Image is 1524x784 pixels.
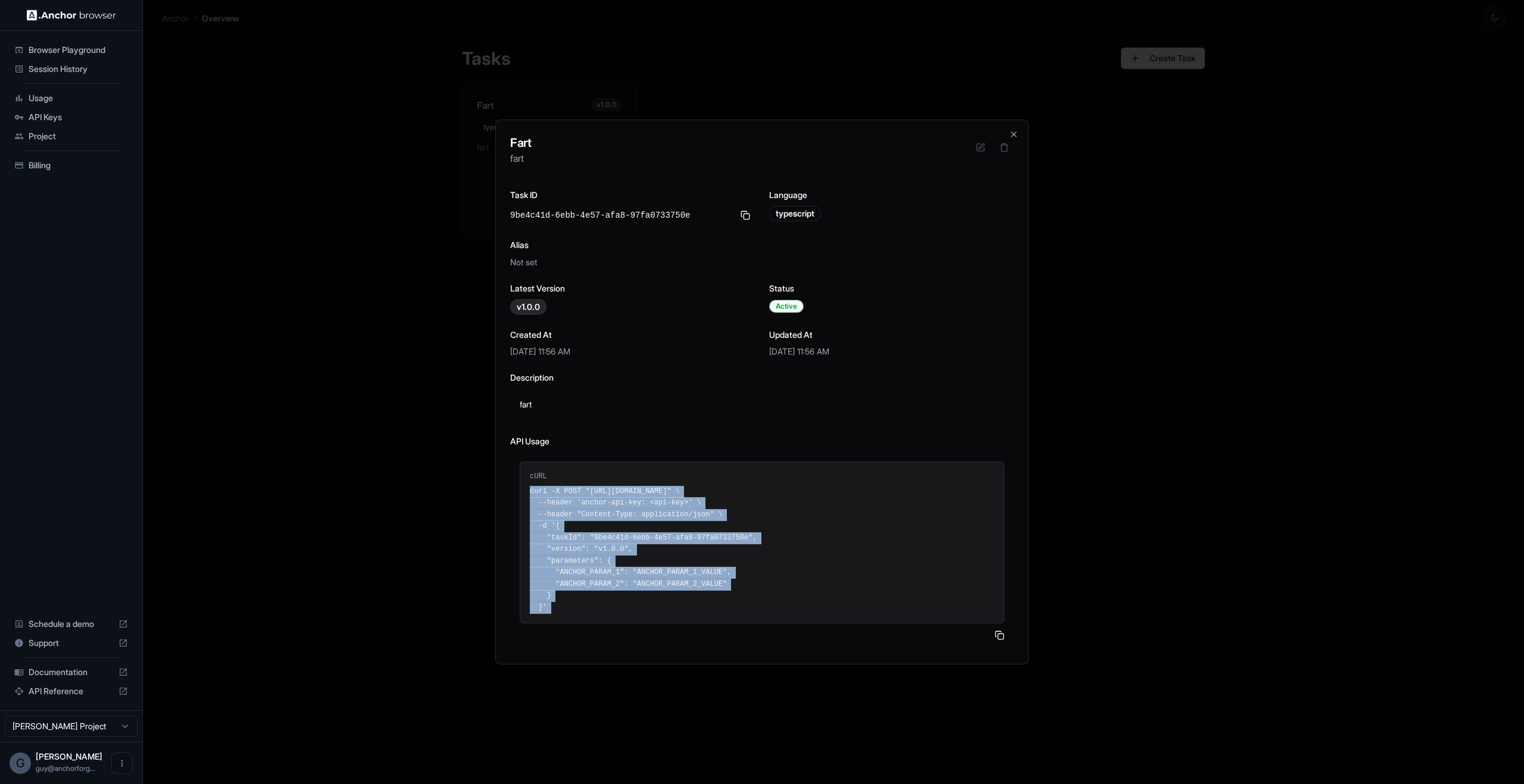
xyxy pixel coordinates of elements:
[769,283,1014,294] h3: Status
[769,189,1014,201] h3: Language
[769,329,1014,341] h3: Updated At
[510,329,755,341] h3: Created At
[769,206,821,221] div: typescript
[530,472,547,481] span: cURL
[510,239,755,251] h3: Alias
[769,300,804,313] div: Active
[510,435,1014,447] h3: API Usage
[510,189,755,201] h3: Task ID
[510,283,755,294] h3: Latest Version
[769,346,1014,357] p: [DATE] 11:56 AM
[530,486,994,614] pre: curl -X POST "[URL][DOMAIN_NAME]" \ --header 'anchor-api-key: <api-key>' \ --header "Content-Type...
[510,299,546,315] div: v1.0.0
[520,398,1004,412] p: fart
[510,372,1014,384] h3: Description
[510,346,755,357] p: [DATE] 11:56 AM
[510,209,731,221] span: 9be4c41d-6ebb-4e57-afa8-97fa0733750e
[510,134,961,151] h2: Fart
[510,257,537,267] span: Not set
[510,151,961,165] p: fart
